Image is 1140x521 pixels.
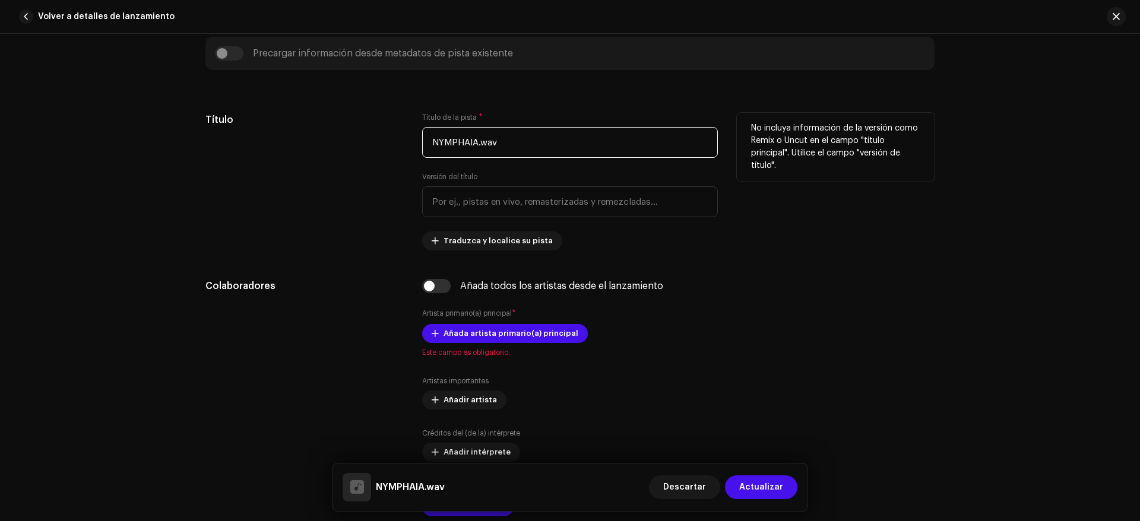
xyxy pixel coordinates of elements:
[725,475,797,499] button: Actualizar
[422,172,477,182] label: Versión del título
[205,279,403,293] h5: Colaboradores
[751,122,920,172] p: No incluya información de la versión como Remix o Uncut en el campo "título principal". Utilice e...
[376,480,445,494] h5: NYMPHAIA.wav
[739,475,783,499] span: Actualizar
[422,324,588,343] button: Añada artista primario(a) principal
[422,231,562,250] button: Traduzca y localice su pista
[205,113,403,127] h5: Título
[444,229,553,253] span: Traduzca y localice su pista
[422,186,718,217] input: Por ej., pistas en vivo, remasterizadas y remezcladas...
[460,281,663,291] div: Añada todos los artistas desde el lanzamiento
[422,376,489,386] label: Artistas importantes
[444,440,511,464] span: Añadir intérprete
[422,127,718,158] input: Ingrese el nombre de la pista
[649,475,720,499] button: Descartar
[422,390,506,409] button: Añadir artista
[663,475,706,499] span: Descartar
[422,348,718,357] span: Este campo es obligatorio.
[444,388,497,412] span: Añadir artista
[422,428,520,438] label: Créditos del (de la) intérprete
[422,113,483,122] label: Título de la pista
[422,310,512,317] small: Artista primario(a) principal
[422,443,520,462] button: Añadir intérprete
[444,322,578,345] span: Añada artista primario(a) principal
